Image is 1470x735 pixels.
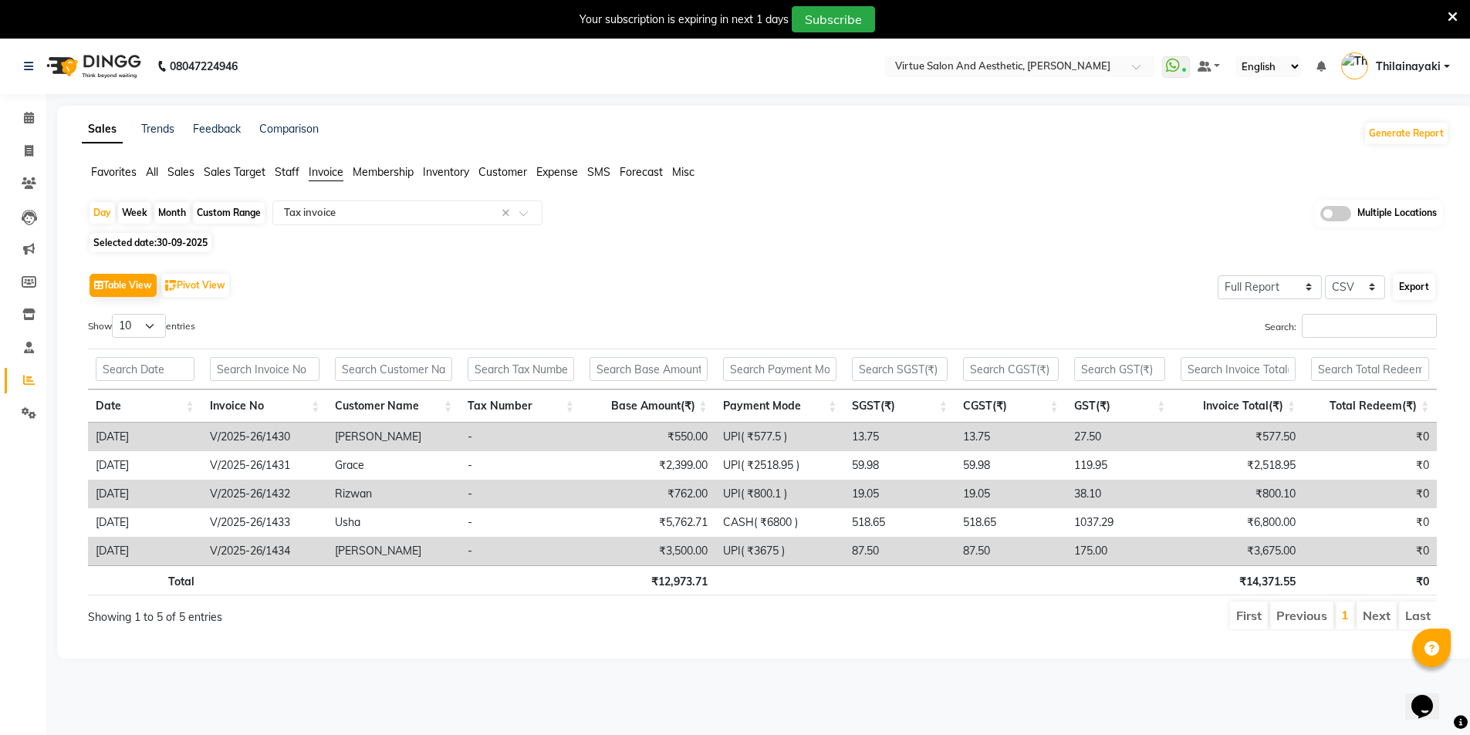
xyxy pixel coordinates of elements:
td: [DATE] [88,508,202,537]
td: ₹6,800.00 [1173,508,1303,537]
span: SMS [587,165,610,179]
td: 19.05 [844,480,955,508]
td: 13.75 [955,423,1066,451]
td: [DATE] [88,480,202,508]
td: ₹2,518.95 [1173,451,1303,480]
span: Invoice [309,165,343,179]
td: Usha [327,508,460,537]
td: ₹550.00 [582,423,715,451]
div: Month [154,202,190,224]
span: All [146,165,158,179]
td: 1037.29 [1066,508,1174,537]
td: UPI( ₹2518.95 ) [715,451,845,480]
th: Base Amount(₹): activate to sort column ascending [582,389,715,423]
span: Inventory [423,165,469,179]
button: Generate Report [1365,123,1448,144]
td: ₹5,762.71 [582,508,715,537]
label: Show entries [88,314,195,338]
input: Search Total Redeem(₹) [1311,357,1429,381]
td: ₹3,675.00 [1173,537,1303,565]
td: 175.00 [1066,537,1174,565]
div: Showing 1 to 5 of 5 entries [88,600,637,625]
a: Feedback [193,122,241,136]
td: [DATE] [88,537,202,565]
td: 13.75 [844,423,955,451]
th: Tax Number: activate to sort column ascending [460,389,582,423]
b: 08047224946 [170,45,238,88]
td: [DATE] [88,451,202,480]
input: Search Invoice Total(₹) [1181,357,1296,381]
input: Search Tax Number [468,357,574,381]
a: Sales [82,116,123,143]
td: V/2025-26/1434 [202,537,328,565]
input: Search: [1302,314,1437,338]
td: 518.65 [844,508,955,537]
span: Misc [672,165,694,179]
th: Customer Name: activate to sort column ascending [327,389,460,423]
span: 30-09-2025 [157,237,208,248]
span: Sales Target [204,165,265,179]
input: Search Customer Name [335,357,452,381]
td: ₹0 [1303,451,1437,480]
td: ₹0 [1303,508,1437,537]
th: Total [88,565,202,595]
td: ₹800.10 [1173,480,1303,508]
td: 59.98 [844,451,955,480]
input: Search SGST(₹) [852,357,948,381]
td: 27.50 [1066,423,1174,451]
td: 59.98 [955,451,1066,480]
th: ₹12,973.71 [582,565,715,595]
input: Search GST(₹) [1074,357,1166,381]
span: Clear all [502,205,515,221]
span: Membership [353,165,414,179]
td: 87.50 [844,537,955,565]
th: Total Redeem(₹): activate to sort column ascending [1303,389,1437,423]
th: CGST(₹): activate to sort column ascending [955,389,1066,423]
a: Comparison [259,122,319,136]
th: ₹0 [1303,565,1437,595]
span: Staff [275,165,299,179]
div: Day [90,202,115,224]
td: ₹762.00 [582,480,715,508]
label: Search: [1265,314,1437,338]
input: Search Base Amount(₹) [590,357,708,381]
td: UPI( ₹3675 ) [715,537,845,565]
span: Customer [478,165,527,179]
span: Selected date: [90,233,211,252]
td: 19.05 [955,480,1066,508]
th: Invoice No: activate to sort column ascending [202,389,328,423]
td: V/2025-26/1430 [202,423,328,451]
th: GST(₹): activate to sort column ascending [1066,389,1174,423]
span: Thilainayaki [1376,59,1441,75]
td: 87.50 [955,537,1066,565]
td: - [460,508,582,537]
th: ₹14,371.55 [1173,565,1303,595]
button: Export [1393,274,1435,300]
input: Search Date [96,357,194,381]
th: SGST(₹): activate to sort column ascending [844,389,955,423]
td: CASH( ₹6800 ) [715,508,845,537]
td: ₹2,399.00 [582,451,715,480]
td: ₹577.50 [1173,423,1303,451]
td: - [460,480,582,508]
iframe: chat widget [1405,673,1455,720]
input: Search Invoice No [210,357,320,381]
td: Grace [327,451,460,480]
span: Multiple Locations [1357,206,1437,221]
th: Date: activate to sort column ascending [88,389,202,423]
td: Rizwan [327,480,460,508]
td: ₹0 [1303,537,1437,565]
td: [DATE] [88,423,202,451]
th: Invoice Total(₹): activate to sort column ascending [1173,389,1303,423]
td: UPI( ₹577.5 ) [715,423,845,451]
button: Table View [90,274,157,297]
td: 518.65 [955,508,1066,537]
input: Search Payment Mode [723,357,837,381]
a: Trends [141,122,174,136]
span: Sales [167,165,194,179]
span: Favorites [91,165,137,179]
button: Pivot View [161,274,229,297]
td: [PERSON_NAME] [327,537,460,565]
img: Thilainayaki [1341,52,1368,79]
td: V/2025-26/1433 [202,508,328,537]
